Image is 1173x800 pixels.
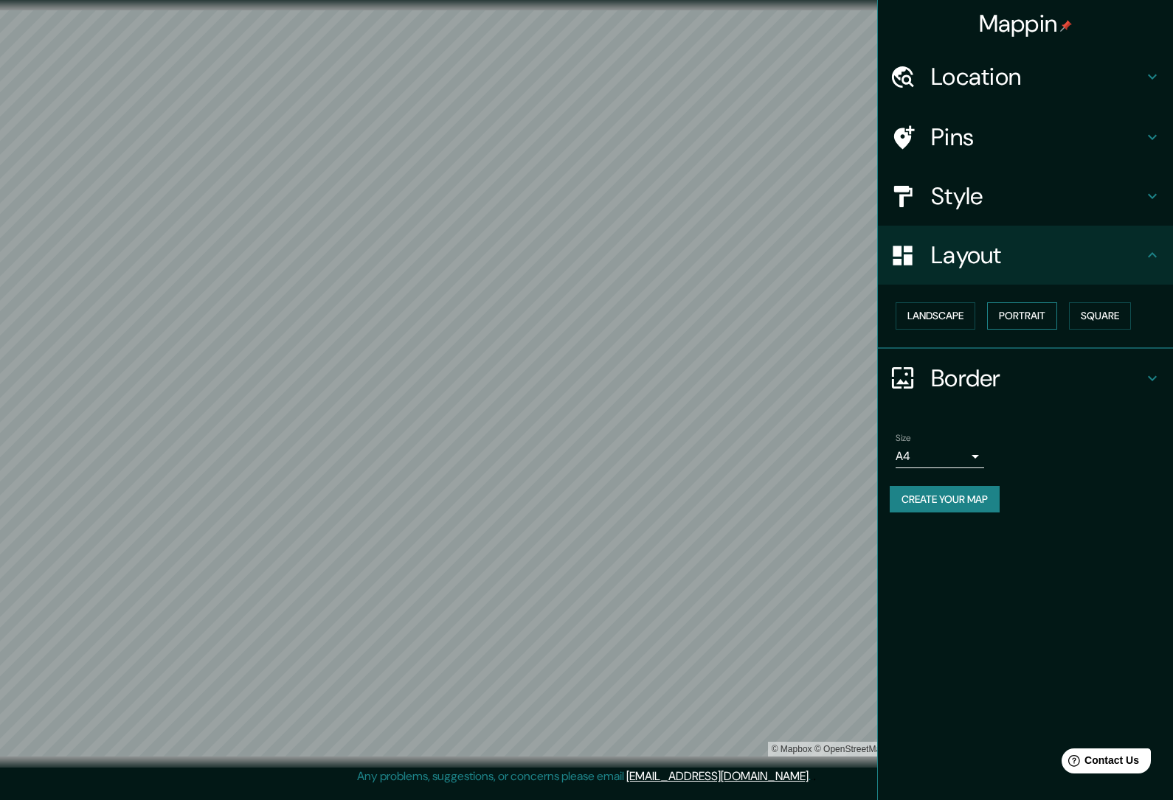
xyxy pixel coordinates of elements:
[878,167,1173,226] div: Style
[896,302,975,330] button: Landscape
[814,744,886,754] a: OpenStreetMap
[1060,20,1072,32] img: pin-icon.png
[896,431,911,444] label: Size
[987,302,1057,330] button: Portrait
[878,108,1173,167] div: Pins
[626,768,809,784] a: [EMAIL_ADDRESS][DOMAIN_NAME]
[878,47,1173,106] div: Location
[357,768,811,785] p: Any problems, suggestions, or concerns please email .
[931,62,1143,91] h4: Location
[979,9,1073,38] h4: Mappin
[931,181,1143,211] h4: Style
[878,226,1173,285] div: Layout
[811,768,813,785] div: .
[1042,742,1157,784] iframe: Help widget launcher
[772,744,812,754] a: Mapbox
[890,486,1000,513] button: Create your map
[931,122,1143,152] h4: Pins
[1069,302,1131,330] button: Square
[878,349,1173,408] div: Border
[931,364,1143,393] h4: Border
[896,445,984,468] div: A4
[813,768,816,785] div: .
[931,240,1143,270] h4: Layout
